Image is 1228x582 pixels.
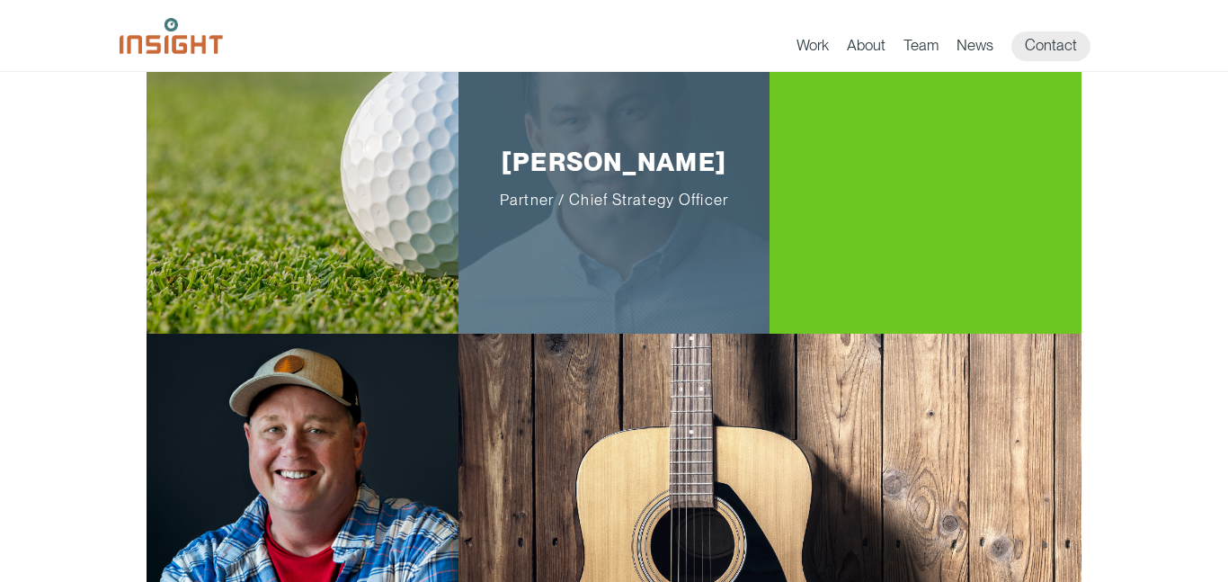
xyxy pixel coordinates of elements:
[796,31,1108,61] nav: primary navigation menu
[1011,31,1090,61] a: Contact
[120,18,223,54] img: Insight Marketing Design
[957,36,993,61] a: News
[903,36,939,61] a: Team
[147,22,1081,335] a: Roger Nolan [PERSON_NAME]Partner / Chief Strategy Officer
[796,36,829,61] a: Work
[486,191,742,209] span: Partner / Chief Strategy Officer
[847,36,885,61] a: About
[486,147,742,209] p: [PERSON_NAME]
